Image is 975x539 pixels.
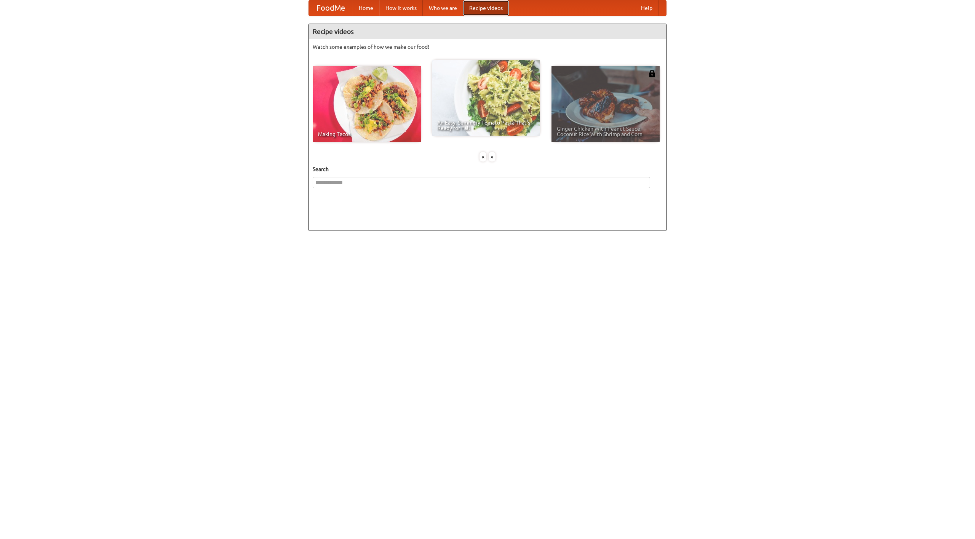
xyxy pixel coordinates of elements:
p: Watch some examples of how we make our food! [313,43,662,51]
a: How it works [379,0,423,16]
h5: Search [313,165,662,173]
a: Making Tacos [313,66,421,142]
span: Making Tacos [318,131,416,137]
div: « [480,152,486,162]
a: Help [635,0,659,16]
a: Recipe videos [463,0,509,16]
a: Who we are [423,0,463,16]
a: Home [353,0,379,16]
span: An Easy, Summery Tomato Pasta That's Ready for Fall [437,120,535,131]
a: FoodMe [309,0,353,16]
div: » [489,152,495,162]
img: 483408.png [648,70,656,77]
h4: Recipe videos [309,24,666,39]
a: An Easy, Summery Tomato Pasta That's Ready for Fall [432,60,540,136]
